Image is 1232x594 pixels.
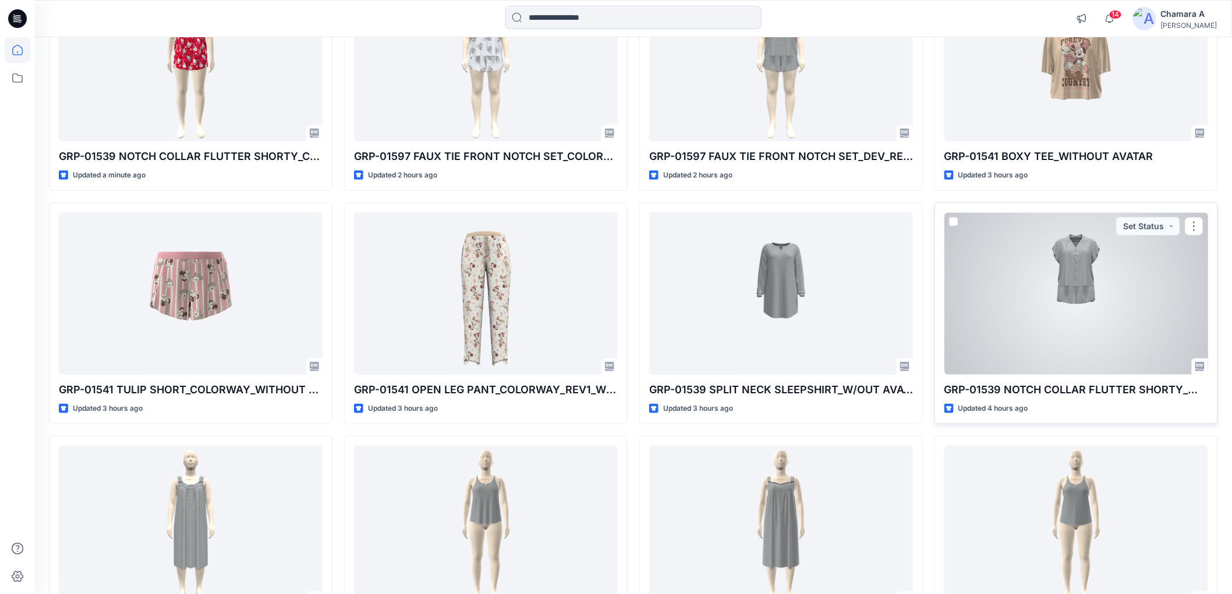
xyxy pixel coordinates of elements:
div: Chamara A [1161,7,1217,21]
p: GRP-01541 TULIP SHORT_COLORWAY_WITHOUT AVATAR [59,382,323,398]
p: GRP-01539 NOTCH COLLAR FLUTTER SHORTY_WITHOUT AVATAR [944,382,1208,398]
a: GRP-01539 SPLIT NECK SLEEPSHIRT_W/OUT AVATAR [649,212,913,374]
p: Updated 3 hours ago [73,403,143,415]
p: Updated 2 hours ago [663,169,732,182]
p: GRP-01541 BOXY TEE_WITHOUT AVATAR [944,148,1208,165]
p: Updated 4 hours ago [958,403,1028,415]
div: [PERSON_NAME] [1161,21,1217,30]
a: GRP-01541 OPEN LEG PANT_COLORWAY_REV1_WITHOUT AVATAR [354,212,618,374]
span: 14 [1109,10,1122,19]
img: avatar [1133,7,1156,30]
p: Updated a minute ago [73,169,146,182]
a: GRP-01541 TULIP SHORT_COLORWAY_WITHOUT AVATAR [59,212,323,374]
p: Updated 2 hours ago [368,169,437,182]
p: GRP-01539 NOTCH COLLAR FLUTTER SHORTY_COLORWAY [59,148,323,165]
a: GRP-01539 NOTCH COLLAR FLUTTER SHORTY_WITHOUT AVATAR [944,212,1208,374]
p: GRP-01597 FAUX TIE FRONT NOTCH SET_COLORWAY_REV4 [354,148,618,165]
p: Updated 3 hours ago [368,403,438,415]
p: GRP-01597 FAUX TIE FRONT NOTCH SET_DEV_REV3 [649,148,913,165]
p: Updated 3 hours ago [958,169,1028,182]
p: GRP-01541 OPEN LEG PANT_COLORWAY_REV1_WITHOUT AVATAR [354,382,618,398]
p: Updated 3 hours ago [663,403,733,415]
p: GRP-01539 SPLIT NECK SLEEPSHIRT_W/OUT AVATAR [649,382,913,398]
